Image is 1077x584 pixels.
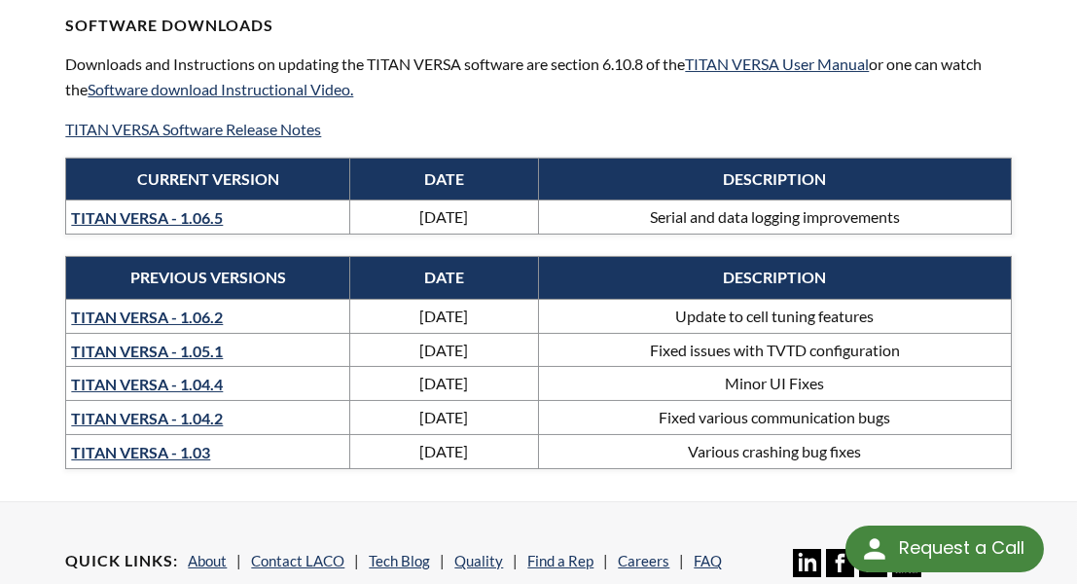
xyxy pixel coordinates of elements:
[65,551,178,571] h4: Quick Links
[188,552,227,569] a: About
[538,201,1011,235] td: Serial and data logging improvements
[723,268,826,286] strong: DESCRIPTION
[88,80,353,98] a: Software download Instructional Video.
[349,434,538,468] td: [DATE]
[349,367,538,401] td: [DATE]
[369,552,430,569] a: Tech Blog
[694,552,722,569] a: FAQ
[892,563,920,580] a: 24/7 Support
[538,299,1011,333] td: Update to cell tuning features
[65,52,1011,101] p: Downloads and Instructions on updating the TITAN VERSA software are section 6.10.8 of the or one ...
[538,333,1011,367] td: Fixed issues with TVTD configuration
[66,158,349,200] th: CURRENT VERSION
[845,526,1044,572] div: Request a Call
[349,299,538,333] td: [DATE]
[424,169,464,188] strong: DATE
[349,201,538,235] td: [DATE]
[538,401,1011,435] td: Fixed various communication bugs
[71,375,223,393] a: TITAN VERSA - 1.04.4
[685,55,869,73] a: TITAN VERSA User Manual
[454,552,503,569] a: Quality
[538,367,1011,401] td: Minor UI Fixes
[65,120,321,138] a: TITAN VERSA Software Release Notes
[251,552,344,569] a: Contact LACO
[71,409,223,427] a: TITAN VERSA - 1.04.2
[538,434,1011,468] td: Various crashing bug fixes
[618,552,669,569] a: Careers
[71,342,223,360] a: TITAN VERSA - 1.05.1
[899,526,1024,570] div: Request a Call
[65,16,1011,36] h4: Software DOWNLOADS
[859,533,890,565] img: round button
[424,268,464,286] strong: DATE
[349,333,538,367] td: [DATE]
[527,552,593,569] a: Find a Rep
[71,443,210,461] a: TITAN VERSA - 1.03
[71,208,223,227] a: TITAN VERSA - 1.06.5
[349,401,538,435] td: [DATE]
[130,268,286,286] strong: PREVIOUS VERSIONS
[71,308,223,326] a: TITAN VERSA - 1.06.2
[723,169,826,188] strong: DESCRIPTION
